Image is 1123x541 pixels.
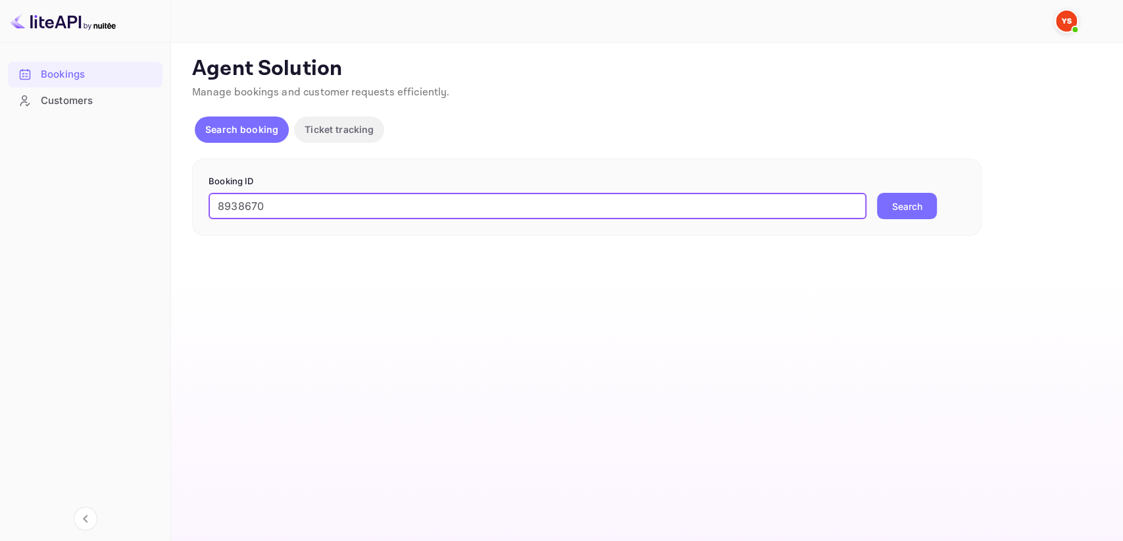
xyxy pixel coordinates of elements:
[305,122,374,136] p: Ticket tracking
[8,88,162,113] a: Customers
[1056,11,1077,32] img: Yandex Support
[74,507,97,530] button: Collapse navigation
[205,122,278,136] p: Search booking
[209,193,866,219] input: Enter Booking ID (e.g., 63782194)
[41,93,156,109] div: Customers
[8,88,162,114] div: Customers
[877,193,937,219] button: Search
[8,62,162,86] a: Bookings
[11,11,116,32] img: LiteAPI logo
[41,67,156,82] div: Bookings
[8,62,162,88] div: Bookings
[192,86,450,99] span: Manage bookings and customer requests efficiently.
[192,56,1099,82] p: Agent Solution
[209,175,965,188] p: Booking ID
